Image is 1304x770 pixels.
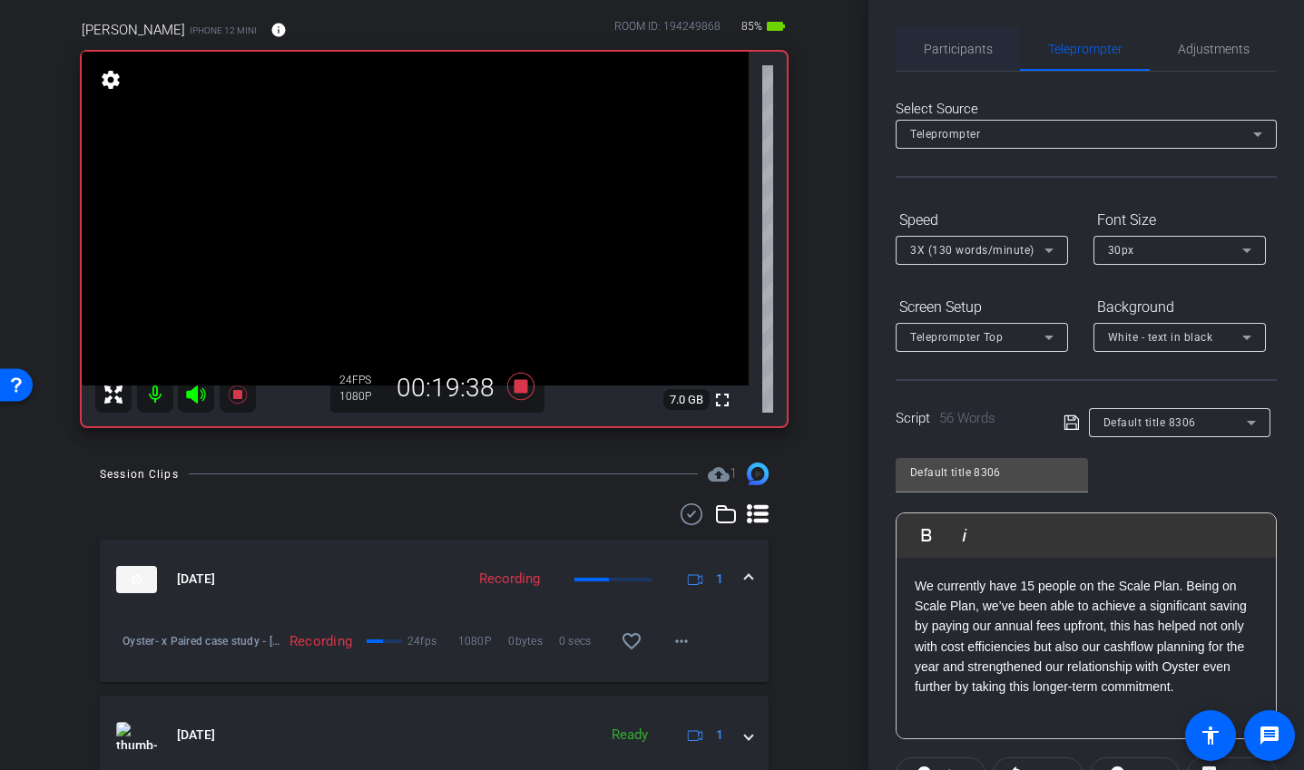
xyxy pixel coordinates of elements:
span: Adjustments [1178,43,1250,55]
mat-icon: favorite_border [621,630,642,652]
span: [DATE] [177,726,215,745]
span: 1080P [458,632,509,650]
span: [PERSON_NAME] [82,20,185,40]
p: We currently have 15 people on the Scale Plan. Being on Scale Plan, we’ve been able to achieve a ... [915,576,1258,697]
span: 3X (130 words/minute) [910,244,1034,257]
div: Recording [280,632,361,650]
div: Font Size [1093,205,1266,236]
div: Session Clips [100,465,179,483]
span: iPhone 12 mini [190,24,257,37]
span: Destinations for your clips [708,463,737,485]
span: White - text in black [1108,331,1213,344]
div: ROOM ID: 194249868 [614,18,721,44]
mat-icon: fullscreen [711,389,733,411]
span: 85% [739,12,765,41]
span: Teleprompter [1048,43,1123,55]
span: 1 [730,465,737,482]
span: 0 secs [559,632,610,650]
span: [DATE] [177,570,215,589]
mat-icon: message [1259,725,1280,746]
mat-icon: info [270,22,287,38]
span: Teleprompter Top [910,331,1003,344]
span: 0bytes [508,632,559,650]
div: Recording [470,569,549,590]
div: 00:19:38 [385,373,506,404]
div: Select Source [896,99,1277,120]
img: thumb-nail [116,722,157,749]
mat-icon: settings [98,69,123,91]
div: Background [1093,292,1266,323]
span: Participants [924,43,993,55]
mat-icon: more_horiz [671,630,692,652]
div: 24 [339,373,385,387]
span: 30px [1108,244,1134,257]
div: Screen Setup [896,292,1068,323]
img: Session clips [747,463,769,484]
img: thumb-nail [116,566,157,593]
span: Oyster- x Paired case study - [PERSON_NAME].[PERSON_NAME]-paired.com-[PERSON_NAME]-2025-09-26-09-... [123,632,280,650]
span: 56 Words [939,410,995,426]
mat-icon: accessibility [1200,725,1221,746]
div: thumb-nail[DATE]Recording1 [100,619,769,682]
span: FPS [352,374,371,386]
mat-icon: battery_std [765,15,787,37]
div: Ready [603,725,657,746]
input: Title [910,462,1074,483]
div: Speed [896,205,1068,236]
mat-icon: cloud_upload [708,463,730,485]
span: 24fps [407,632,458,650]
mat-expansion-panel-header: thumb-nail[DATE]Recording1 [100,540,769,619]
span: 1 [716,570,723,589]
span: Teleprompter [910,128,980,141]
span: 7.0 GB [663,389,710,411]
div: 1080P [339,389,385,404]
span: 1 [716,726,723,745]
div: Script [896,408,1038,429]
span: Default title 8306 [1103,416,1196,429]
